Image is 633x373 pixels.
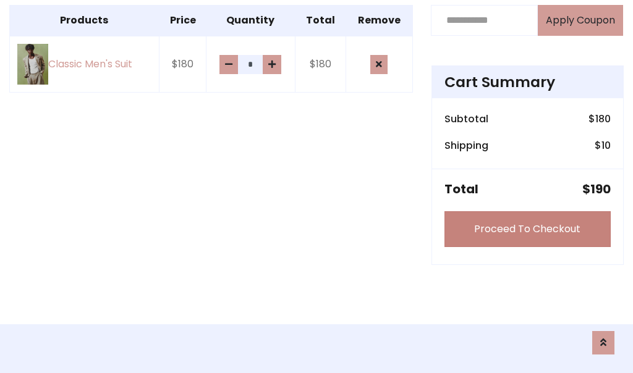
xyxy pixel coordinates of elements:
[159,36,206,93] td: $180
[444,73,611,91] h4: Cart Summary
[582,182,611,196] h5: $
[444,182,478,196] h5: Total
[595,112,611,126] span: 180
[444,140,488,151] h6: Shipping
[295,5,346,36] th: Total
[595,140,611,151] h6: $
[159,5,206,36] th: Price
[206,5,295,36] th: Quantity
[588,113,611,125] h6: $
[346,5,412,36] th: Remove
[17,44,151,85] a: Classic Men's Suit
[444,113,488,125] h6: Subtotal
[590,180,611,198] span: 190
[444,211,611,247] a: Proceed To Checkout
[10,5,159,36] th: Products
[601,138,611,153] span: 10
[295,36,346,93] td: $180
[538,5,623,36] button: Apply Coupon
